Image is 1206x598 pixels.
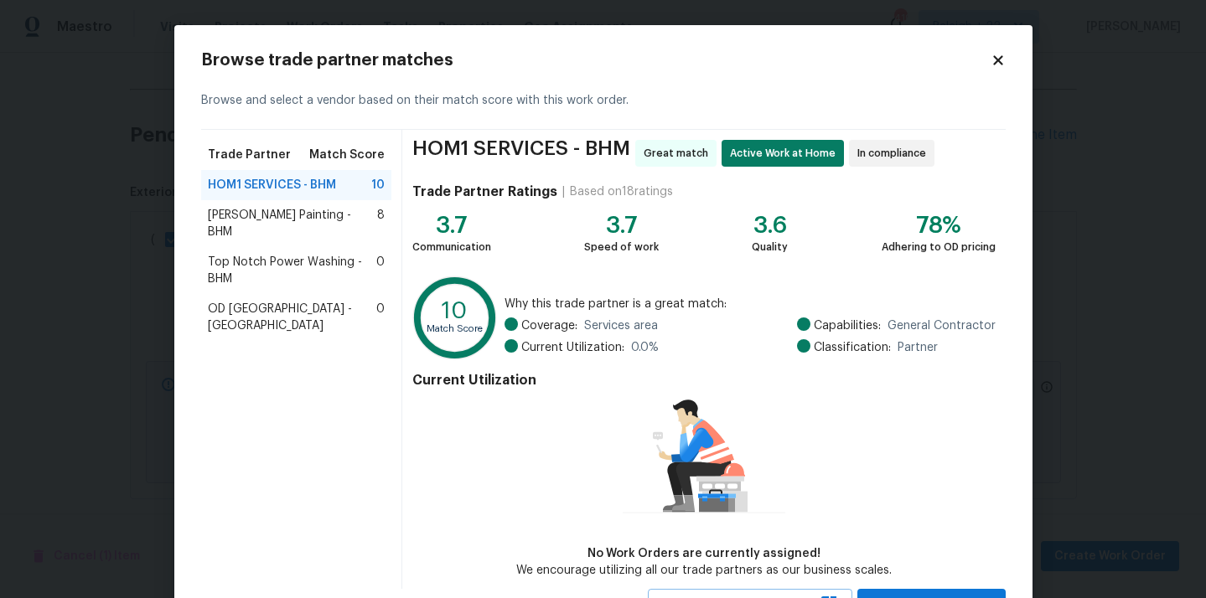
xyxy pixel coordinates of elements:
div: No Work Orders are currently assigned! [516,545,892,562]
span: Partner [898,339,938,356]
span: Top Notch Power Washing - BHM [208,254,377,287]
div: Speed of work [584,239,659,255]
span: 8 [377,207,385,240]
span: In compliance [857,145,933,162]
h4: Current Utilization [412,372,995,389]
span: General Contractor [888,317,996,334]
div: Based on 18 ratings [570,183,673,200]
div: Adhering to OD pricing [882,239,996,255]
span: Trade Partner [208,147,291,163]
div: Browse and select a vendor based on their match score with this work order. [201,72,1006,130]
span: Capabilities: [814,317,881,334]
span: Classification: [814,339,891,356]
span: HOM1 SERVICES - BHM [412,140,630,167]
div: Quality [752,239,788,255]
span: Services area [584,317,658,334]
span: OD [GEOGRAPHIC_DATA] - [GEOGRAPHIC_DATA] [208,301,377,334]
span: 0 [376,301,385,334]
h4: Trade Partner Ratings [412,183,557,200]
span: 0.0 % [631,339,659,356]
div: 3.7 [412,217,491,234]
span: Match Score [309,147,385,163]
span: [PERSON_NAME] Painting - BHM [208,207,378,240]
div: | [557,183,570,200]
div: 3.6 [752,217,788,234]
text: 10 [443,299,468,322]
span: 0 [376,254,385,287]
span: Active Work at Home [730,145,842,162]
h2: Browse trade partner matches [201,52,991,69]
span: Current Utilization: [521,339,624,356]
span: 10 [371,177,385,193]
span: Coverage: [521,317,577,334]
span: Why this trade partner is a great match: [505,296,996,312]
div: We encourage utilizing all our trade partners as our business scales. [516,562,892,579]
span: HOM1 SERVICES - BHM [208,177,336,193]
div: 78% [882,217,996,234]
span: Great match [644,145,715,162]
text: Match Score [427,324,484,333]
div: Communication [412,239,491,255]
div: 3.7 [584,217,659,234]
